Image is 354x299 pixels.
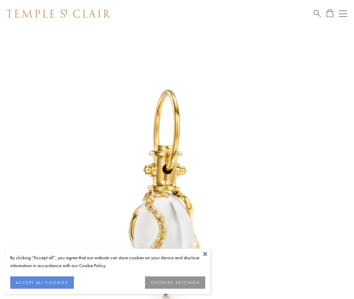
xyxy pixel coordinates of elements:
[339,10,347,18] button: Open navigation
[314,9,321,18] a: Search
[10,276,74,289] button: ACCEPT ALL COOKIES
[7,10,110,18] img: Temple St. Clair
[327,9,333,18] a: Open Shopping Bag
[145,276,205,289] button: COOKIES SETTINGS
[10,254,205,270] div: By clicking “Accept all”, you agree that our website can store cookies on your device and disclos...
